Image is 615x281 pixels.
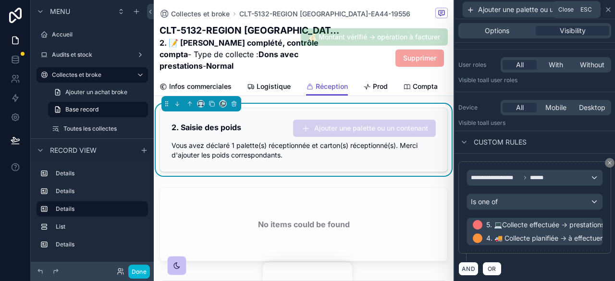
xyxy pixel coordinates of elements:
h2: 2. Saisie des poids [172,120,241,135]
a: CLT-5132-REGION [GEOGRAPHIC_DATA]-EA44-19556 [239,9,410,19]
button: Is one of [467,194,603,210]
span: Base record [65,106,98,113]
button: AND [458,262,479,276]
a: Toutes les collectes [48,121,148,136]
a: Accueil [37,27,148,42]
span: Collectes et broke [171,9,230,19]
span: all users [483,119,505,126]
label: Device [458,104,497,111]
a: Réception [306,78,348,96]
span: Compta [413,82,438,91]
strong: 2. 📝 [PERSON_NAME] complété, contrôle compta [160,38,319,59]
a: Prod [363,78,388,97]
label: List [56,223,144,231]
span: Ajouter une palette ou un contenant [478,5,565,14]
label: Accueil [52,31,146,38]
span: Vous avez déclaré 1 palette(s) réceptionnée et carton(s) réceptionné(s). Merci d'ajouter les poid... [172,141,418,159]
label: Toutes les collectes [63,125,146,133]
button: Done [128,265,150,279]
span: With [549,60,563,70]
span: Réception [316,82,348,91]
button: OR [482,262,502,276]
span: All user roles [483,76,517,84]
a: Compta [403,78,438,97]
a: Collectes et broke [160,9,230,19]
label: Details [56,241,144,248]
button: 5. 💻Collecte effectuée -> prestations à faire4. 🚚 Collecte planifiée -> à effectuer [467,218,603,245]
span: Ajouter un achat broke [65,88,127,96]
span: 4. 🚚 Collecte planifiée -> à effectuer [486,233,603,243]
h1: CLT-5132-REGION [GEOGRAPHIC_DATA]-EA44-19556 [160,24,342,37]
a: Collectes et broke [37,67,148,83]
button: Ajouter une palette ou un contenant [462,1,578,18]
span: Prod [373,82,388,91]
span: Menu [50,7,70,16]
a: Base record [48,102,148,117]
label: Details [56,170,144,177]
label: Details [56,187,144,195]
div: scrollable content [31,161,154,262]
label: User roles [458,61,497,69]
a: Infos commerciales [160,78,232,97]
a: Ajouter un achat broke [48,85,148,100]
span: Logistique [257,82,291,91]
label: Audits et stock [52,51,133,59]
span: OR [486,265,498,272]
strong: Normal [206,61,234,71]
span: Close [558,6,574,13]
span: Esc [578,6,594,13]
span: Options [485,26,509,36]
p: Visible to [458,76,611,84]
span: Without [580,60,604,70]
span: Visibility [560,26,586,36]
span: Custom rules [474,137,527,147]
span: Is one of [471,197,498,207]
label: Details [56,205,140,213]
span: Mobile [545,103,566,112]
p: Visible to [458,119,611,127]
span: Record view [50,146,97,155]
span: Desktop [579,103,605,112]
a: Audits et stock [37,47,148,62]
label: Collectes et broke [52,71,129,79]
span: Infos commerciales [169,82,232,91]
span: All [516,103,524,112]
span: All [516,60,524,70]
span: - Type de collecte : - [160,37,342,72]
a: Logistique [247,78,291,97]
